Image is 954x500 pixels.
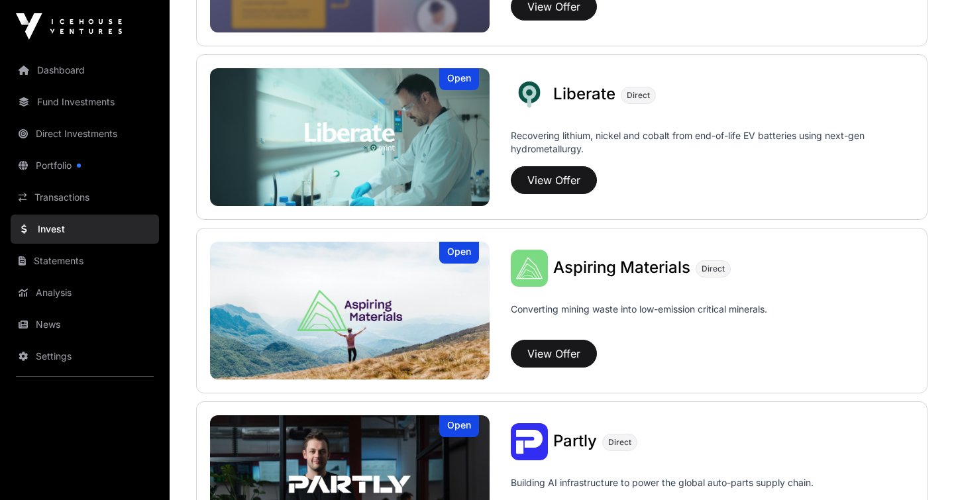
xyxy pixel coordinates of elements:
div: Open [439,68,479,90]
button: View Offer [511,340,597,368]
span: Direct [627,90,650,101]
span: Direct [702,264,725,274]
p: Converting mining waste into low-emission critical minerals. [511,303,767,334]
div: Open [439,242,479,264]
img: Aspiring Materials [210,242,490,379]
a: Transactions [11,183,159,212]
span: Aspiring Materials [553,258,690,277]
button: View Offer [511,166,597,194]
img: Icehouse Ventures Logo [16,13,122,40]
a: Statements [11,246,159,275]
a: Liberate [553,86,615,103]
a: Partly [553,433,597,450]
div: Open [439,415,479,437]
a: Analysis [11,278,159,307]
span: Liberate [553,84,615,103]
a: Dashboard [11,56,159,85]
a: Direct Investments [11,119,159,148]
img: Liberate [511,76,548,113]
iframe: Chat Widget [888,436,954,500]
a: LiberateOpen [210,68,490,206]
p: Recovering lithium, nickel and cobalt from end-of-life EV batteries using next-gen hydrometallurgy. [511,129,914,161]
img: Partly [511,423,548,460]
span: Direct [608,437,631,448]
span: Partly [553,431,597,450]
a: Invest [11,215,159,244]
a: Fund Investments [11,87,159,117]
img: Aspiring Materials [511,250,548,287]
a: Portfolio [11,151,159,180]
img: Liberate [210,68,490,206]
a: Settings [11,342,159,371]
a: Aspiring Materials [553,260,690,277]
a: Aspiring MaterialsOpen [210,242,490,379]
a: News [11,310,159,339]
